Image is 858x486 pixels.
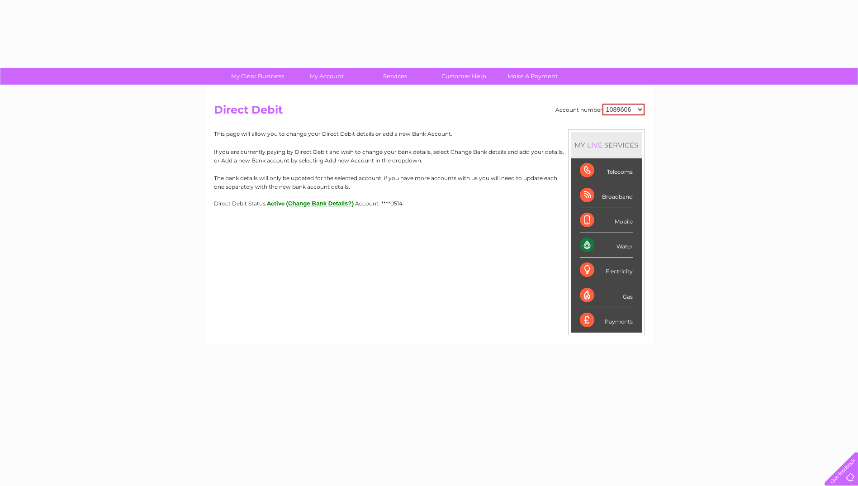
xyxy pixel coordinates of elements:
[427,68,501,85] a: Customer Help
[214,104,645,121] h2: Direct Debit
[267,200,285,207] span: Active
[220,68,295,85] a: My Clear Business
[214,129,645,138] p: This page will allow you to change your Direct Debit details or add a new Bank Account.
[580,208,633,233] div: Mobile
[580,258,633,283] div: Electricity
[289,68,364,85] a: My Account
[214,174,645,191] p: The bank details will only be updated for the selected account, if you have more accounts with us...
[214,148,645,165] p: If you are currently paying by Direct Debit and wish to change your bank details, select Change B...
[571,132,642,158] div: MY SERVICES
[580,183,633,208] div: Broadband
[585,141,604,149] div: LIVE
[495,68,570,85] a: Make A Payment
[580,308,633,333] div: Payments
[358,68,432,85] a: Services
[555,104,645,115] div: Account number
[580,233,633,258] div: Water
[214,200,645,207] div: Direct Debit Status:
[580,283,633,308] div: Gas
[286,200,354,207] button: (Change Bank Details?)
[580,158,633,183] div: Telecoms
